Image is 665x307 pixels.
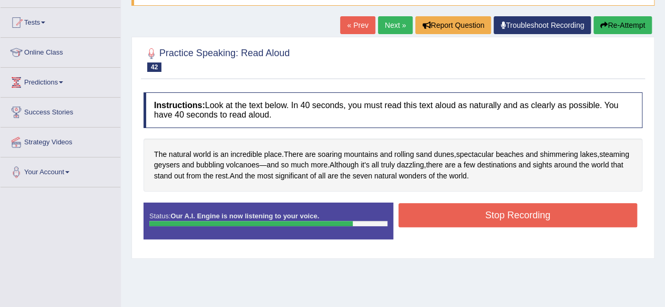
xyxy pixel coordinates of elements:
[428,171,435,182] span: Click to see word definition
[144,92,642,128] h4: Look at the text below. In 40 seconds, you must read this text aloud as naturally and as clearly ...
[216,171,228,182] span: Click to see word definition
[231,149,262,160] span: Click to see word definition
[305,149,315,160] span: Click to see word definition
[182,160,194,171] span: Click to see word definition
[213,149,218,160] span: Click to see word definition
[144,46,290,72] h2: Practice Speaking: Read Aloud
[540,149,578,160] span: Click to see word definition
[361,160,370,171] span: Click to see word definition
[533,160,552,171] span: Click to see word definition
[434,149,454,160] span: Click to see word definition
[311,160,328,171] span: Click to see word definition
[226,160,259,171] span: Click to see word definition
[437,171,447,182] span: Click to see word definition
[230,171,243,182] span: Click to see word definition
[340,171,350,182] span: Click to see word definition
[310,171,316,182] span: Click to see word definition
[496,149,524,160] span: Click to see word definition
[220,149,229,160] span: Click to see word definition
[1,38,120,64] a: Online Class
[449,171,466,182] span: Click to see word definition
[526,149,538,160] span: Click to see word definition
[611,160,623,171] span: Click to see word definition
[426,160,443,171] span: Click to see word definition
[579,160,589,171] span: Click to see word definition
[416,149,432,160] span: Click to see word definition
[267,160,279,171] span: Click to see word definition
[275,171,308,182] span: Click to see word definition
[328,171,338,182] span: Click to see word definition
[381,160,395,171] span: Click to see word definition
[193,149,211,160] span: Click to see word definition
[284,149,303,160] span: Click to see word definition
[1,128,120,154] a: Strategy Videos
[170,212,319,220] strong: Our A.I. Engine is now listening to your voice.
[398,203,638,227] button: Stop Recording
[599,149,629,160] span: Click to see word definition
[353,171,372,182] span: Click to see word definition
[518,160,530,171] span: Click to see word definition
[394,149,414,160] span: Click to see word definition
[380,149,392,160] span: Click to see word definition
[169,149,191,160] span: Click to see word definition
[281,160,289,171] span: Click to see word definition
[1,8,120,34] a: Tests
[291,160,309,171] span: Click to see word definition
[464,160,475,171] span: Click to see word definition
[445,160,455,171] span: Click to see word definition
[1,68,120,94] a: Predictions
[154,101,205,110] b: Instructions:
[154,149,167,160] span: Click to see word definition
[378,16,413,34] a: Next »
[344,149,378,160] span: Click to see word definition
[340,16,375,34] a: « Prev
[154,171,172,182] span: Click to see word definition
[318,171,325,182] span: Click to see word definition
[1,157,120,184] a: Your Account
[591,160,609,171] span: Click to see word definition
[196,160,224,171] span: Click to see word definition
[477,160,516,171] span: Click to see word definition
[144,139,642,192] div: . , , — . , . .
[154,160,180,171] span: Click to see word definition
[144,203,393,239] div: Status:
[494,16,591,34] a: Troubleshoot Recording
[456,149,494,160] span: Click to see word definition
[554,160,577,171] span: Click to see word definition
[580,149,597,160] span: Click to see word definition
[415,16,491,34] button: Report Question
[264,149,281,160] span: Click to see word definition
[147,62,161,72] span: 42
[397,160,424,171] span: Click to see word definition
[174,171,184,182] span: Click to see word definition
[398,171,426,182] span: Click to see word definition
[594,16,652,34] button: Re-Attempt
[318,149,342,160] span: Click to see word definition
[257,171,273,182] span: Click to see word definition
[374,171,397,182] span: Click to see word definition
[372,160,379,171] span: Click to see word definition
[1,98,120,124] a: Success Stories
[245,171,255,182] span: Click to see word definition
[330,160,359,171] span: Click to see word definition
[457,160,462,171] span: Click to see word definition
[203,171,213,182] span: Click to see word definition
[187,171,201,182] span: Click to see word definition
